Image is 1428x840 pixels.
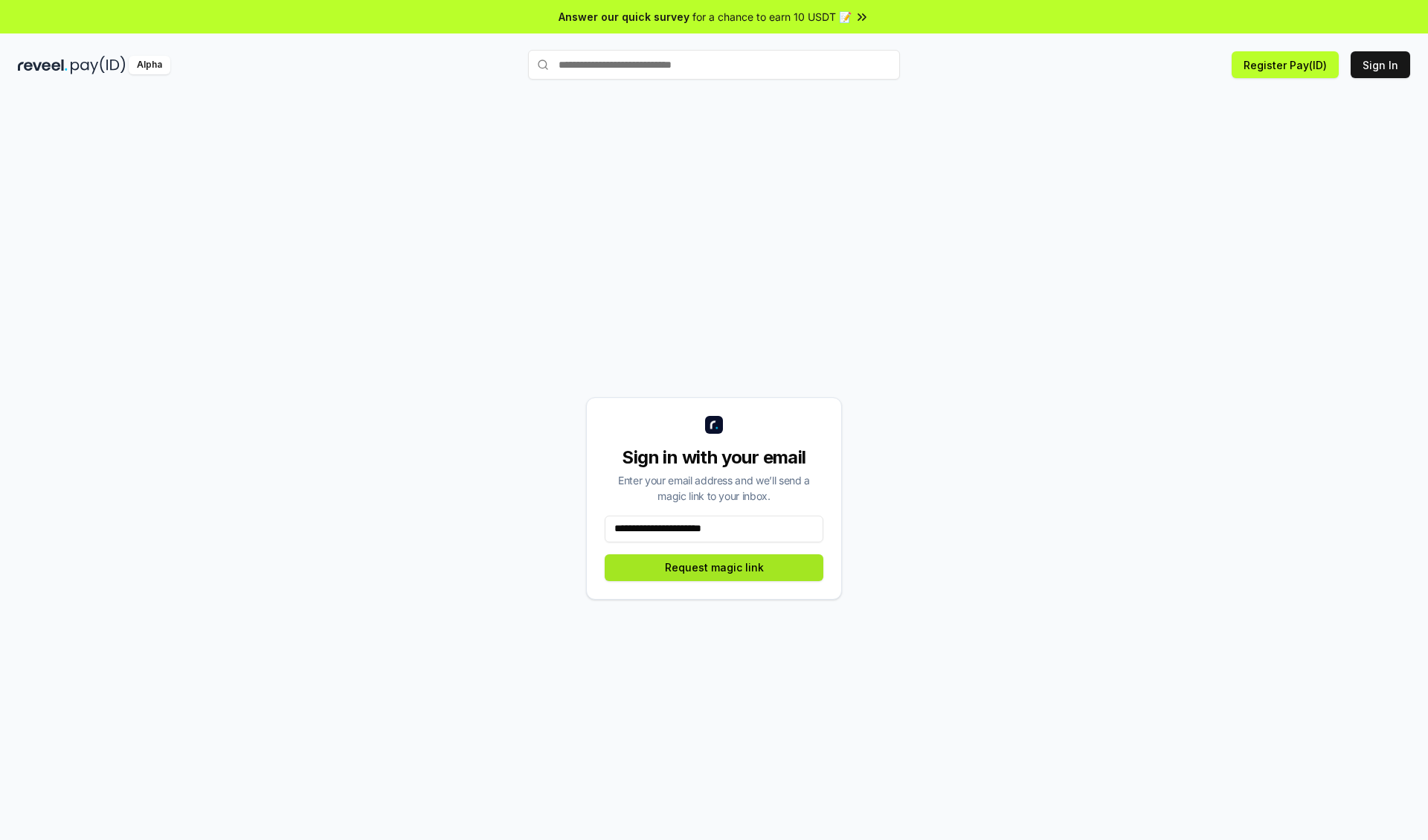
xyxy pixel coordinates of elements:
img: pay_id [71,56,126,74]
span: Answer our quick survey [559,9,689,25]
div: Alpha [129,56,170,74]
button: Sign In [1351,51,1410,78]
img: logo_small [705,416,723,434]
button: Request magic link [605,554,823,581]
button: Register Pay(ID) [1232,51,1339,78]
div: Enter your email address and we’ll send a magic link to your inbox. [605,472,823,504]
div: Sign in with your email [605,446,823,469]
span: for a chance to earn 10 USDT 📝 [692,9,852,25]
img: reveel_dark [18,56,68,74]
